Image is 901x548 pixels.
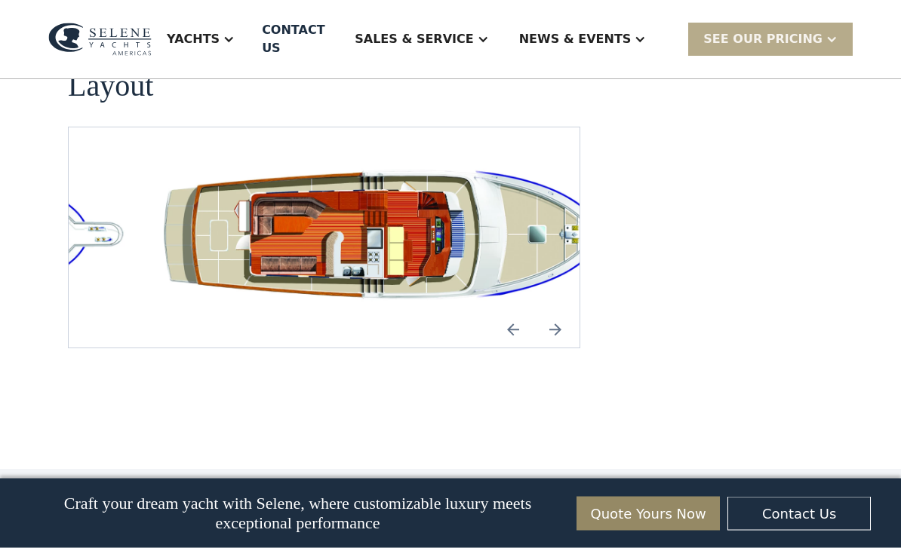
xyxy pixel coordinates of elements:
[340,9,503,69] div: Sales & Service
[504,9,662,69] div: News & EVENTS
[537,312,574,348] a: Next slide
[48,23,152,57] img: logo
[519,30,632,48] div: News & EVENTS
[727,497,871,531] a: Contact Us
[153,164,640,312] a: open lightbox
[152,9,250,69] div: Yachts
[167,30,220,48] div: Yachts
[30,494,565,533] p: Craft your dream yacht with Selene, where customizable luxury meets exceptional performance
[703,30,823,48] div: SEE Our Pricing
[153,164,640,312] div: 3 / 5
[495,312,531,348] img: icon
[537,312,574,348] img: icon
[688,23,853,55] div: SEE Our Pricing
[68,70,153,103] h2: Layout
[355,30,473,48] div: Sales & Service
[577,497,720,531] a: Quote Yours Now
[495,312,531,348] a: Previous slide
[262,21,327,57] div: Contact US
